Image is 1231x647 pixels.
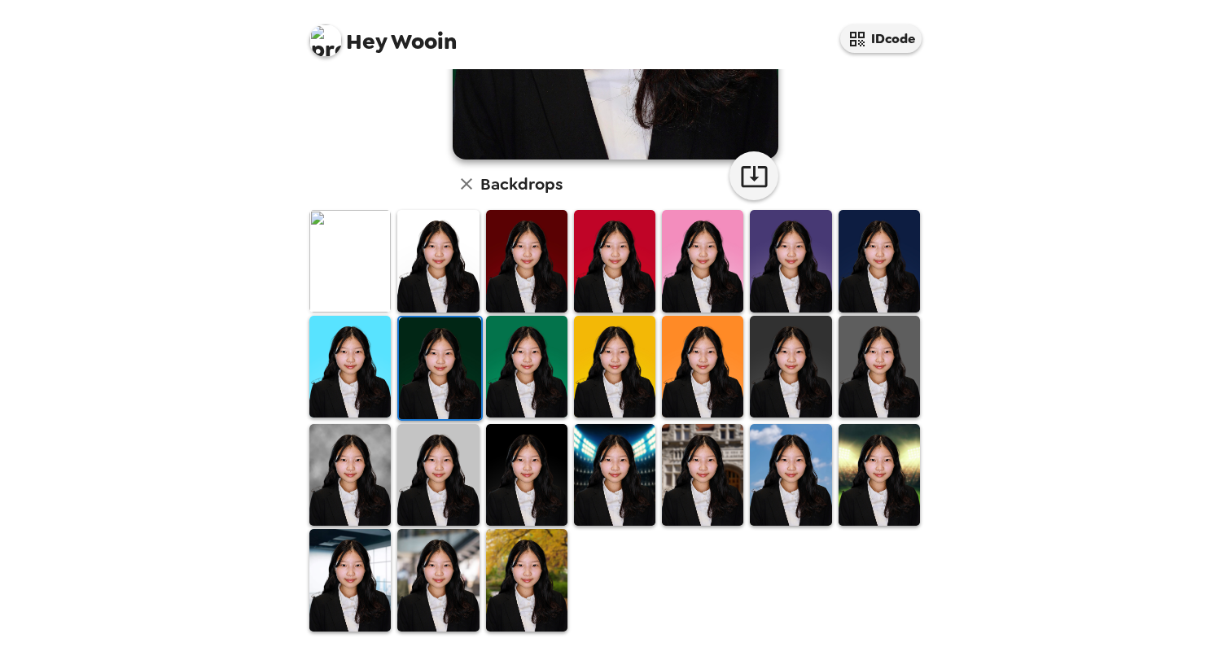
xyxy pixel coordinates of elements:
span: Hey [346,27,387,56]
h6: Backdrops [480,171,563,197]
img: Original [309,210,391,312]
img: profile pic [309,24,342,57]
span: Wooin [309,16,457,53]
button: IDcode [840,24,922,53]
